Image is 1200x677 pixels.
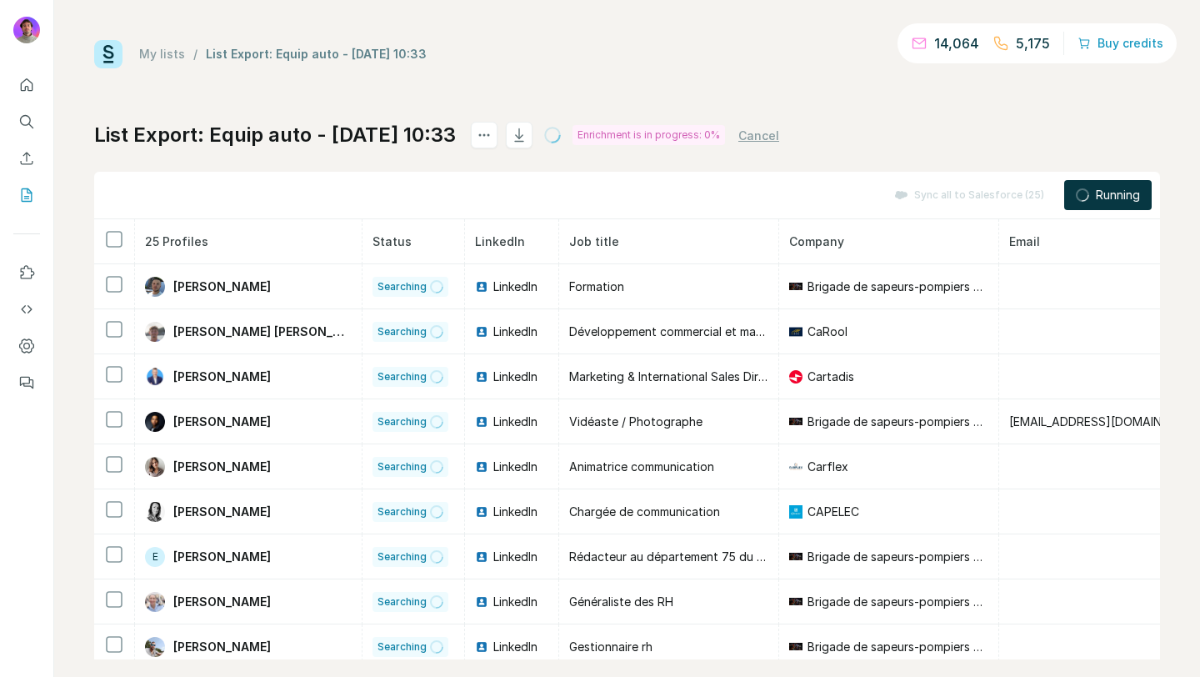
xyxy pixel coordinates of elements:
img: Avatar [145,457,165,477]
button: Search [13,107,40,137]
span: LinkedIn [493,278,537,295]
span: LinkedIn [493,504,537,520]
span: Gestionnaire rh [569,639,652,654]
img: Avatar [145,277,165,297]
img: company-logo [789,553,802,560]
div: E [145,547,165,567]
span: Carflex [807,459,848,475]
img: company-logo [789,370,802,384]
span: Développement commercial et marketing [569,324,794,338]
img: LinkedIn logo [475,550,488,564]
span: LinkedIn [493,549,537,565]
span: Job title [569,234,619,248]
span: Searching [377,459,427,474]
span: [PERSON_NAME] [173,549,271,565]
span: Searching [377,504,427,519]
span: Searching [377,324,427,339]
span: LinkedIn [493,369,537,385]
img: company-logo [789,505,802,519]
span: Searching [377,279,427,294]
img: LinkedIn logo [475,280,488,293]
span: [PERSON_NAME] [173,504,271,520]
button: Use Surfe on LinkedIn [13,258,40,288]
span: LinkedIn [493,323,537,340]
span: LinkedIn [493,639,537,655]
span: LinkedIn [493,459,537,475]
button: Use Surfe API [13,294,40,324]
span: Searching [377,414,427,429]
img: LinkedIn logo [475,325,488,338]
img: LinkedIn logo [475,595,488,609]
span: [PERSON_NAME] [173,639,271,655]
button: actions [471,122,497,148]
p: 14,064 [934,33,979,53]
button: Dashboard [13,331,40,361]
span: Chargée de communication [569,504,720,519]
a: My lists [139,47,185,61]
img: Avatar [145,412,165,432]
div: Enrichment is in progress: 0% [572,125,725,145]
span: CaRool [807,323,847,340]
p: 5,175 [1016,33,1050,53]
span: Brigade de sapeurs-pompiers de [GEOGRAPHIC_DATA] (BSPP) [807,639,988,655]
img: LinkedIn logo [475,505,488,519]
span: Company [789,234,844,248]
img: Avatar [145,322,165,342]
button: Buy credits [1077,32,1163,55]
span: LinkedIn [493,414,537,430]
span: [PERSON_NAME] [173,414,271,430]
img: company-logo [789,463,802,471]
span: Rédacteur au département 75 du BPREV [569,549,794,564]
span: [PERSON_NAME] [173,278,271,295]
span: Searching [377,594,427,609]
img: LinkedIn logo [475,640,488,654]
img: LinkedIn logo [475,415,488,429]
span: Brigade de sapeurs-pompiers de [GEOGRAPHIC_DATA] (BSPP) [807,414,988,430]
span: Formation [569,279,624,293]
span: Brigade de sapeurs-pompiers de [GEOGRAPHIC_DATA] (BSPP) [807,549,988,565]
span: Vidéaste / Photographe [569,414,702,429]
span: Running [1096,187,1140,203]
span: 25 Profiles [145,234,208,248]
span: Animatrice communication [569,459,714,474]
img: Avatar [145,367,165,387]
img: Avatar [145,637,165,657]
li: / [193,46,197,63]
span: LinkedIn [475,234,525,248]
img: Avatar [145,592,165,612]
img: LinkedIn logo [475,460,488,474]
span: Cartadis [807,369,854,385]
img: Avatar [13,17,40,43]
button: Cancel [738,128,779,144]
img: company-logo [789,598,802,605]
span: [PERSON_NAME] [173,594,271,610]
img: Avatar [145,502,165,522]
h1: List Export: Equip auto - [DATE] 10:33 [94,122,456,148]
button: My lists [13,180,40,210]
button: Feedback [13,368,40,398]
button: Enrich CSV [13,143,40,173]
span: Brigade de sapeurs-pompiers de [GEOGRAPHIC_DATA] (BSPP) [807,594,988,610]
span: Searching [377,369,427,384]
span: Email [1009,234,1040,248]
div: List Export: Equip auto - [DATE] 10:33 [206,46,427,63]
span: CAPELEC [807,504,859,520]
img: company-logo [789,643,802,650]
img: company-logo [789,325,802,338]
img: company-logo [789,283,802,290]
span: LinkedIn [493,594,537,610]
span: [PERSON_NAME] [PERSON_NAME] [173,323,352,340]
span: Généraliste des RH [569,594,673,609]
img: LinkedIn logo [475,370,488,384]
span: [PERSON_NAME] [173,369,271,385]
span: [PERSON_NAME] [173,459,271,475]
span: Searching [377,549,427,564]
span: Status [372,234,412,248]
span: Marketing & International Sales Director [569,369,788,384]
span: Brigade de sapeurs-pompiers de [GEOGRAPHIC_DATA] (BSPP) [807,278,988,295]
button: Quick start [13,70,40,100]
img: Surfe Logo [94,40,122,68]
span: Searching [377,639,427,654]
img: company-logo [789,418,802,425]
